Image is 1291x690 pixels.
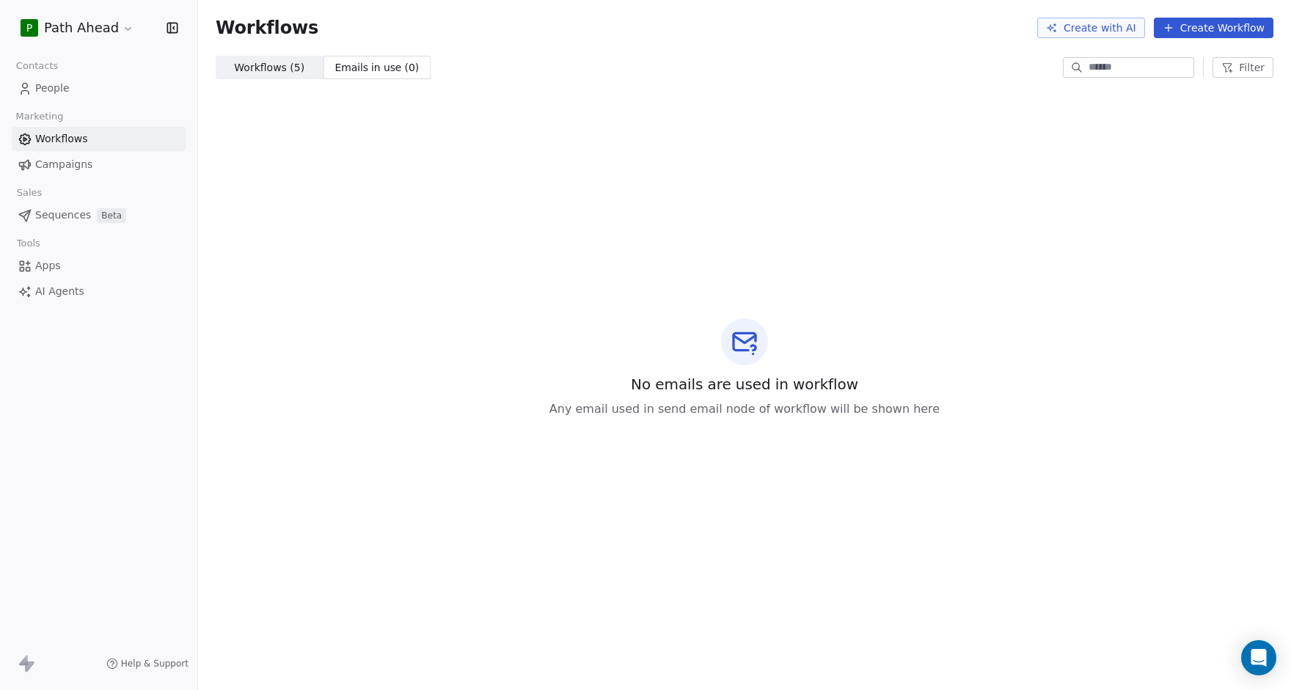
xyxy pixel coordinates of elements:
[106,658,189,669] a: Help & Support
[35,131,88,147] span: Workflows
[10,106,70,128] span: Marketing
[1239,60,1265,76] span: Filter
[1154,18,1273,38] button: Create Workflow
[12,153,186,177] a: Campaigns
[1213,57,1273,78] button: Filter
[1037,18,1145,38] button: Create with AI
[121,658,189,669] span: Help & Support
[26,21,32,35] span: P
[10,55,65,77] span: Contacts
[10,232,46,254] span: Tools
[12,127,186,151] a: Workflows
[44,18,119,37] span: Path Ahead
[35,258,61,274] span: Apps
[549,400,940,418] span: Any email used in send email node of workflow will be shown here
[12,279,186,304] a: AI Agents
[216,18,318,38] span: Workflows
[35,208,91,223] span: Sequences
[97,208,126,223] span: Beta
[35,284,84,299] span: AI Agents
[631,374,858,394] span: No emails are used in workflow
[12,203,186,227] a: SequencesBeta
[18,15,137,40] button: PPath Ahead
[234,60,304,76] span: Workflows ( 5 )
[12,254,186,278] a: Apps
[35,157,92,172] span: Campaigns
[10,182,48,204] span: Sales
[12,76,186,100] a: People
[1241,640,1276,675] div: Open Intercom Messenger
[35,81,70,96] span: People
